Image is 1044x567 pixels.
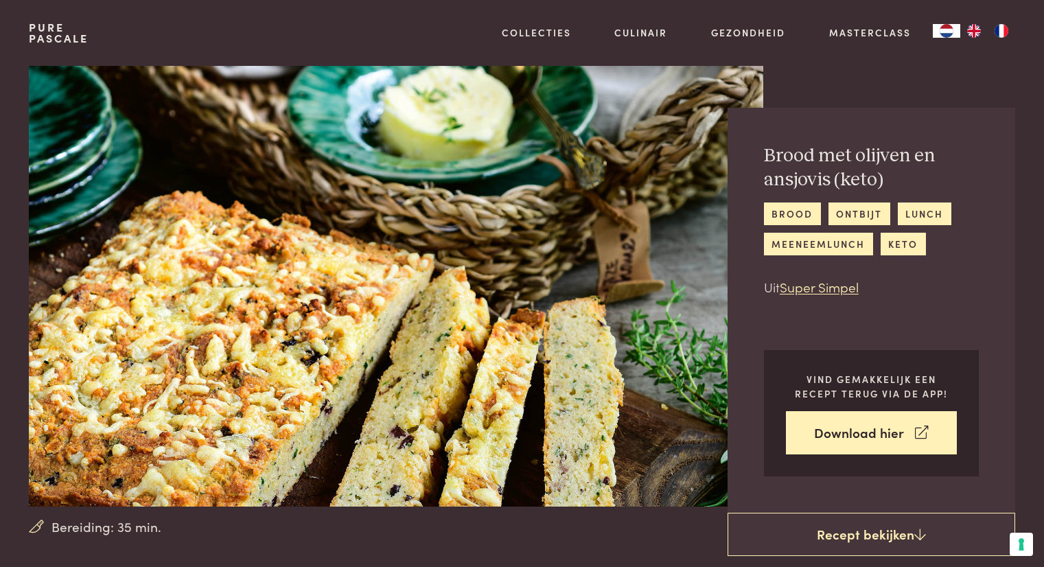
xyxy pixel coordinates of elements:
a: Super Simpel [780,277,859,296]
a: Culinair [614,25,667,40]
a: meeneemlunch [764,233,873,255]
a: Download hier [786,411,957,454]
a: EN [960,24,988,38]
a: Gezondheid [711,25,785,40]
img: Brood met olijven en ansjovis (keto) [29,66,763,507]
button: Uw voorkeuren voor toestemming voor trackingtechnologieën [1010,533,1033,556]
div: Language [933,24,960,38]
a: FR [988,24,1015,38]
a: ontbijt [828,202,890,225]
a: Recept bekijken [728,513,1015,557]
span: Bereiding: 35 min. [51,517,161,537]
a: PurePascale [29,22,89,44]
p: Uit [764,277,979,297]
ul: Language list [960,24,1015,38]
a: keto [881,233,926,255]
a: Masterclass [829,25,911,40]
a: lunch [898,202,951,225]
h2: Brood met olijven en ansjovis (keto) [764,144,979,192]
p: Vind gemakkelijk een recept terug via de app! [786,372,957,400]
a: NL [933,24,960,38]
aside: Language selected: Nederlands [933,24,1015,38]
a: Collecties [502,25,571,40]
a: brood [764,202,821,225]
